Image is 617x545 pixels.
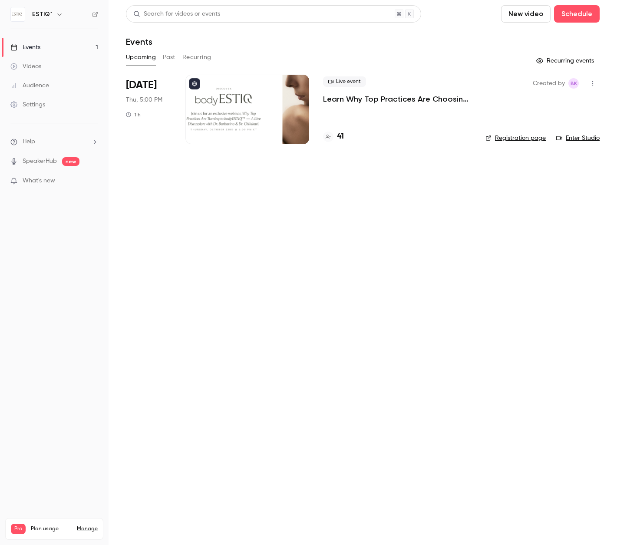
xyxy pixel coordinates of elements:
button: New video [501,5,551,23]
div: Videos [10,62,41,71]
li: help-dropdown-opener [10,137,98,146]
span: new [62,157,79,166]
span: Plan usage [31,525,72,532]
a: Registration page [485,134,546,142]
h1: Events [126,36,152,47]
a: Enter Studio [556,134,600,142]
button: Recurring [182,50,211,64]
div: Audience [10,81,49,90]
a: 41 [323,131,344,142]
button: Upcoming [126,50,156,64]
button: Recurring events [532,54,600,68]
div: Settings [10,100,45,109]
a: Learn Why Top Practices Are Choosing bodyESTIQ™ — A Live Discussion with [PERSON_NAME] & [PERSON_... [323,94,472,104]
div: Oct 23 Thu, 6:00 PM (America/Chicago) [126,75,172,144]
div: Search for videos or events [133,10,220,19]
div: Events [10,43,40,52]
span: Live event [323,76,366,87]
div: 1 h [126,111,141,118]
span: Pro [11,524,26,534]
span: Help [23,137,35,146]
h4: 41 [337,131,344,142]
span: Brian Kirk [568,78,579,89]
span: What's new [23,176,55,185]
img: ESTIQ™ [11,7,25,21]
span: Created by [533,78,565,89]
h6: ESTIQ™ [32,10,53,19]
span: BK [571,78,577,89]
a: Manage [77,525,98,532]
button: Past [163,50,175,64]
span: Thu, 5:00 PM [126,96,162,104]
span: [DATE] [126,78,157,92]
button: Schedule [554,5,600,23]
a: SpeakerHub [23,157,57,166]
